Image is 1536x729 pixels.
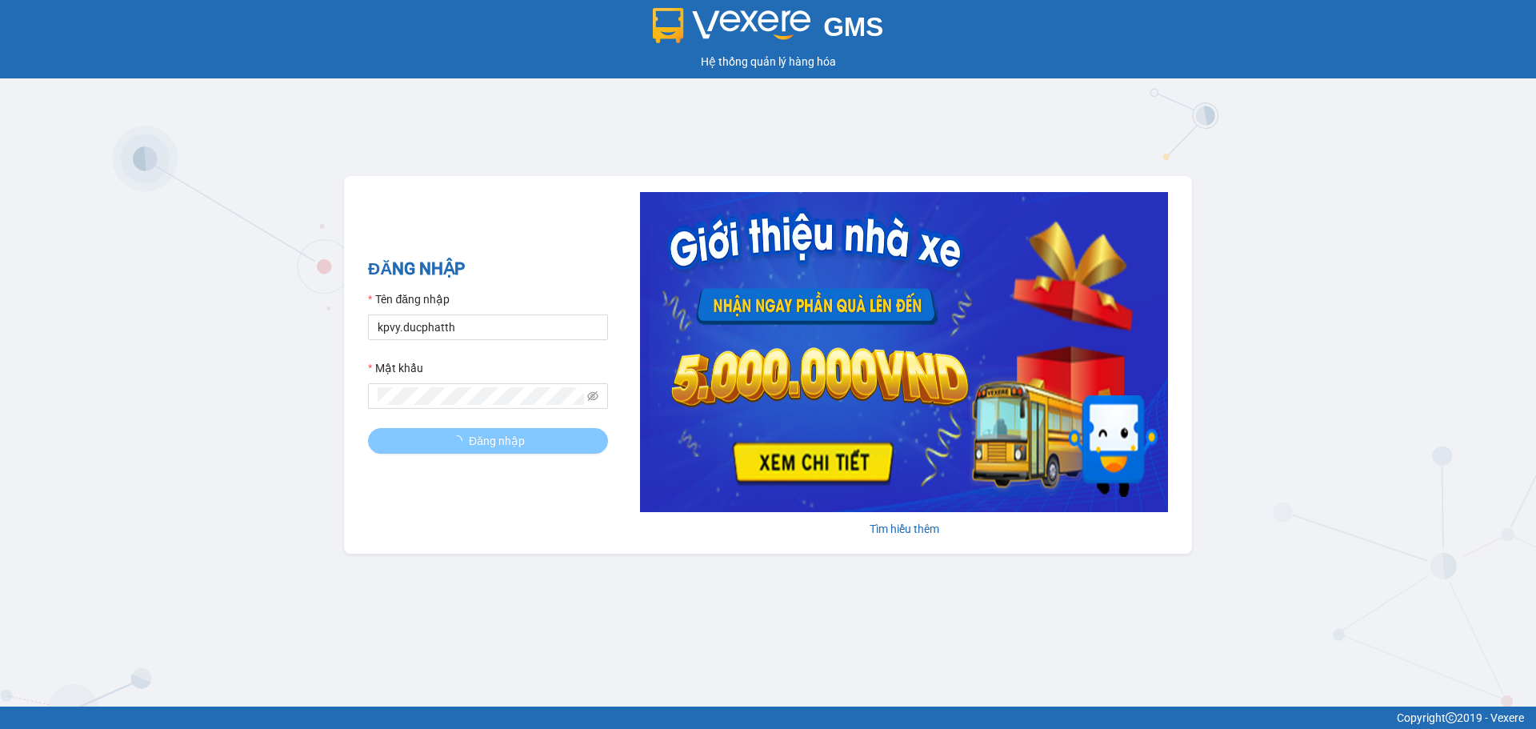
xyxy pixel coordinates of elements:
[451,435,469,447] span: loading
[640,192,1168,512] img: banner-0
[4,53,1532,70] div: Hệ thống quản lý hàng hóa
[469,432,525,450] span: Đăng nhập
[368,314,608,340] input: Tên đăng nhập
[368,428,608,454] button: Đăng nhập
[378,387,584,405] input: Mật khẩu
[12,709,1524,727] div: Copyright 2019 - Vexere
[823,12,883,42] span: GMS
[368,359,423,377] label: Mật khẩu
[587,391,598,402] span: eye-invisible
[368,256,608,282] h2: ĐĂNG NHẬP
[653,24,884,37] a: GMS
[653,8,811,43] img: logo 2
[368,290,450,308] label: Tên đăng nhập
[640,520,1168,538] div: Tìm hiểu thêm
[1446,712,1457,723] span: copyright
